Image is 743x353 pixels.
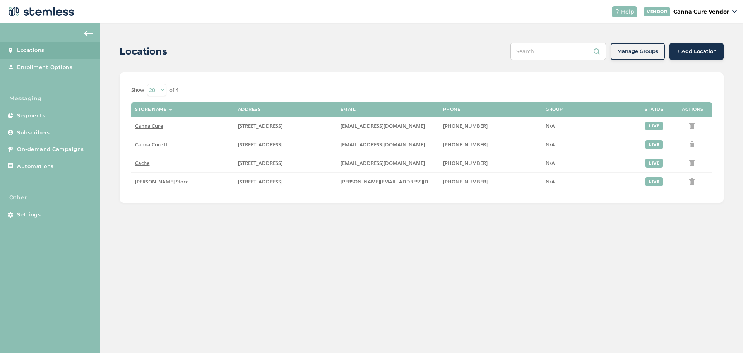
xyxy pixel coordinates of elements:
span: Subscribers [17,129,50,137]
p: Canna Cure Vendor [673,8,729,16]
label: (310) 621-7472 [443,160,538,166]
span: [EMAIL_ADDRESS][DOMAIN_NAME] [341,159,425,166]
h2: Locations [120,45,167,58]
label: Show [131,86,144,94]
label: 15 East 4th Street [238,178,333,185]
div: VENDOR [644,7,670,16]
label: (405) 906-2801 [443,178,538,185]
span: Cache [135,159,149,166]
span: [STREET_ADDRESS] [238,178,282,185]
label: Address [238,107,261,112]
span: On-demand Campaigns [17,146,84,153]
label: contact@shopcannacure.com [341,141,435,148]
div: live [645,122,663,130]
span: [PHONE_NUMBER] [443,159,488,166]
label: N/A [546,123,631,129]
span: [PHONE_NUMBER] [443,141,488,148]
label: Edmond Store [135,178,230,185]
img: icon-help-white-03924b79.svg [615,9,620,14]
label: Cache [135,160,230,166]
label: Canna Cure [135,123,230,129]
span: Canna Cure II [135,141,167,148]
img: icon-arrow-back-accent-c549486e.svg [84,30,93,36]
label: Store name [135,107,166,112]
img: logo-dark-0685b13c.svg [6,4,74,19]
label: N/A [546,160,631,166]
span: [STREET_ADDRESS] [238,141,282,148]
button: Manage Groups [611,43,665,60]
button: + Add Location [669,43,724,60]
label: of 4 [169,86,178,94]
label: 1023 East 6th Avenue [238,141,333,148]
label: (580) 280-2262 [443,123,538,129]
label: edmond@shopcannacure.com [341,178,435,185]
span: [PHONE_NUMBER] [443,178,488,185]
span: [STREET_ADDRESS] [238,122,282,129]
span: [EMAIL_ADDRESS][DOMAIN_NAME] [341,141,425,148]
div: live [645,140,663,149]
label: Canna Cure II [135,141,230,148]
div: live [645,159,663,168]
span: Enrollment Options [17,63,72,71]
label: (405) 338-9112 [443,141,538,148]
label: Group [546,107,563,112]
span: Automations [17,163,54,170]
label: Status [645,107,663,112]
span: Segments [17,112,45,120]
span: Help [621,8,634,16]
label: N/A [546,178,631,185]
span: + Add Location [677,48,717,55]
span: [EMAIL_ADDRESS][DOMAIN_NAME] [341,122,425,129]
label: Phone [443,107,461,112]
label: reachlmitchell@gmail.com [341,160,435,166]
label: 2720 Northwest Sheridan Road [238,123,333,129]
span: [PERSON_NAME][EMAIL_ADDRESS][DOMAIN_NAME] [341,178,464,185]
iframe: Chat Widget [704,316,743,353]
span: Canna Cure [135,122,163,129]
th: Actions [673,102,712,117]
span: [STREET_ADDRESS] [238,159,282,166]
input: Search [510,43,606,60]
img: icon-sort-1e1d7615.svg [169,109,173,111]
span: Locations [17,46,45,54]
span: [PHONE_NUMBER] [443,122,488,129]
img: icon_down-arrow-small-66adaf34.svg [732,10,737,13]
span: Settings [17,211,41,219]
label: info@shopcannacure.com [341,123,435,129]
span: [PERSON_NAME] Store [135,178,188,185]
div: live [645,177,663,186]
span: Manage Groups [617,48,658,55]
label: 1919 Northwest Cache Road [238,160,333,166]
label: N/A [546,141,631,148]
label: Email [341,107,356,112]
